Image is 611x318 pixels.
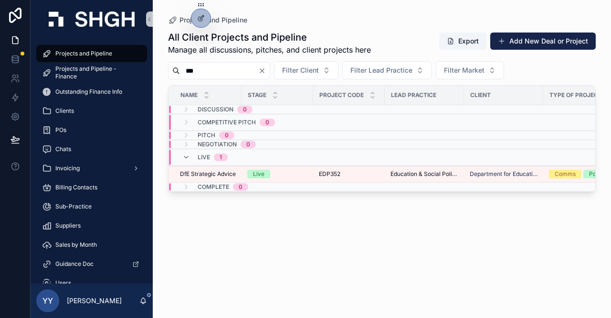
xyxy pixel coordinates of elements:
span: Negotiation [198,141,237,148]
button: Select Button [436,61,504,79]
div: 0 [265,119,269,126]
a: Outstanding Finance Info [36,83,147,100]
span: Chats [55,145,71,153]
span: Competitive Pitch [198,119,256,126]
span: Live [198,154,210,161]
div: 1 [220,154,222,161]
button: Export [439,33,486,50]
span: Client [470,91,491,99]
img: App logo [49,11,135,27]
span: Filter Client [282,66,319,75]
span: Guidance Doc [55,260,94,268]
a: Department for Education [470,170,537,178]
a: Education & Social Policy [390,170,458,178]
div: scrollable content [31,38,153,284]
div: Live [253,170,264,178]
p: [PERSON_NAME] [67,296,122,306]
span: Outstanding Finance Info [55,88,122,96]
a: Suppliers [36,217,147,234]
a: Sales by Month [36,236,147,253]
a: Users [36,274,147,292]
span: Invoicing [55,164,80,172]
a: Projects and Pipeline [36,45,147,62]
a: Live [247,170,307,178]
button: Select Button [342,61,432,79]
div: 0 [225,132,229,139]
span: Name [180,91,198,99]
span: YY [42,295,53,307]
button: Clear [258,67,270,75]
span: Stage [248,91,266,99]
a: Invoicing [36,160,147,177]
button: Add New Deal or Project [490,33,596,50]
a: Guidance Doc [36,255,147,273]
h1: All Client Projects and Pipeline [168,31,371,44]
button: Select Button [274,61,338,79]
div: Policy [589,170,606,178]
span: Complete [198,183,229,191]
span: Projects and Pipeline [179,15,247,25]
div: 0 [246,141,250,148]
span: Suppliers [55,222,81,230]
div: 0 [239,183,242,191]
span: Users [55,279,71,287]
span: Type of Project [549,91,602,99]
a: Clients [36,102,147,120]
span: Filter Lead Practice [350,66,412,75]
span: Clients [55,107,74,115]
span: Sub-Practice [55,203,92,210]
span: EDP352 [319,170,340,178]
span: Manage all discussions, pitches, and client projects here [168,44,371,55]
span: Lead Practice [391,91,436,99]
span: Projects and Pipeline - Finance [55,65,137,80]
span: Project Code [319,91,364,99]
span: Projects and Pipeline [55,50,112,57]
span: Pitch [198,132,215,139]
a: Projects and Pipeline - Finance [36,64,147,81]
a: EDP352 [319,170,379,178]
span: POs [55,126,66,134]
a: Projects and Pipeline [168,15,247,25]
span: Filter Market [444,66,485,75]
span: Sales by Month [55,241,97,249]
span: Discussion [198,106,233,113]
a: DfE Strategic Advice [180,170,236,178]
div: 0 [243,106,247,113]
a: POs [36,121,147,139]
a: Sub-Practice [36,198,147,215]
span: Billing Contacts [55,184,97,191]
div: Comms [555,170,576,178]
a: Chats [36,141,147,158]
a: Billing Contacts [36,179,147,196]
